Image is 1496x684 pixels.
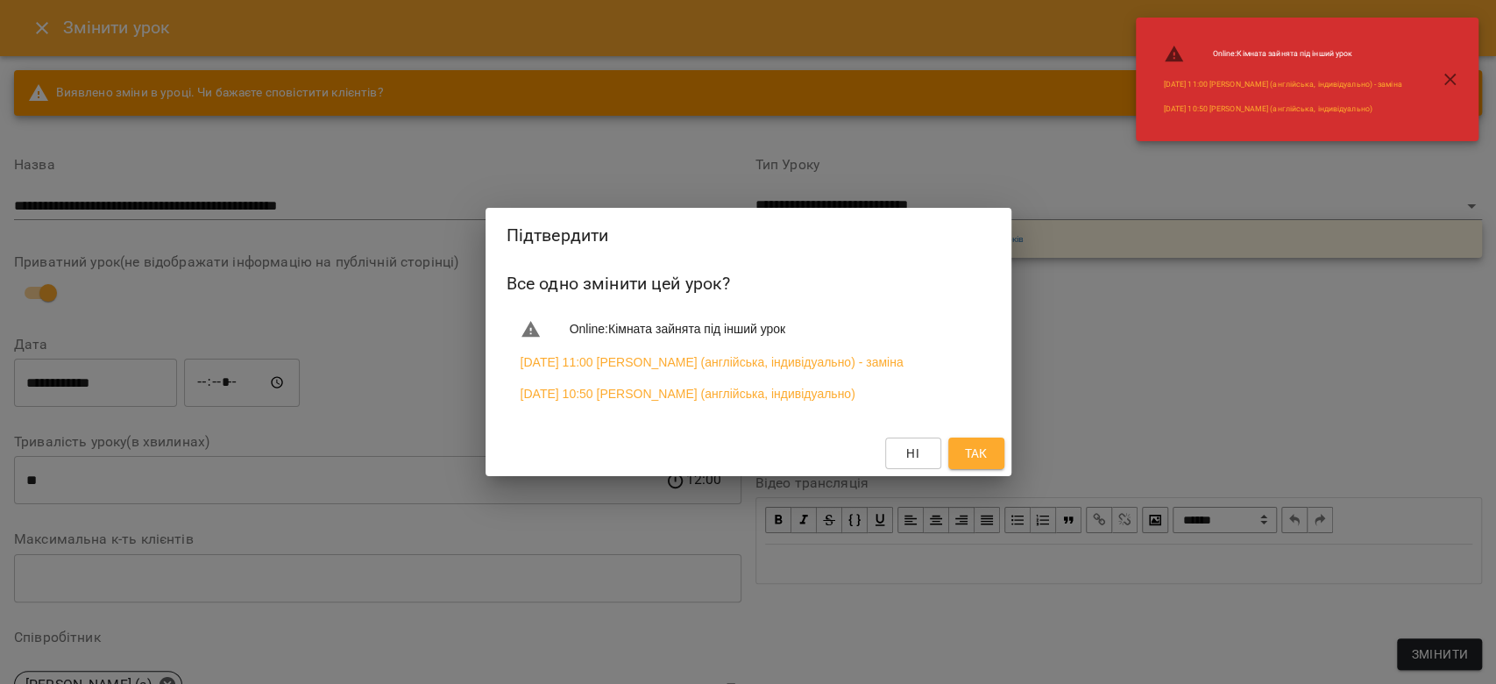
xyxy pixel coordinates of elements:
button: Так [948,438,1004,469]
span: Ні [906,443,919,464]
span: Так [964,443,987,464]
li: Online : Кімната зайнята під інший урок [507,312,990,347]
h6: Все одно змінити цей урок? [507,270,990,297]
h2: Підтвердити [507,222,990,249]
a: [DATE] 10:50 [PERSON_NAME] (англійська, індивідуально) [1164,103,1372,115]
a: [DATE] 11:00 [PERSON_NAME] (англійська, індивідуально) - заміна [1164,79,1402,90]
a: [DATE] 10:50 [PERSON_NAME] (англійська, індивідуально) [521,385,855,403]
a: [DATE] 11:00 [PERSON_NAME] (англійська, індивідуально) - заміна [521,353,904,371]
li: Online : Кімната зайнята під інший урок [1150,37,1416,72]
button: Ні [885,438,941,469]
